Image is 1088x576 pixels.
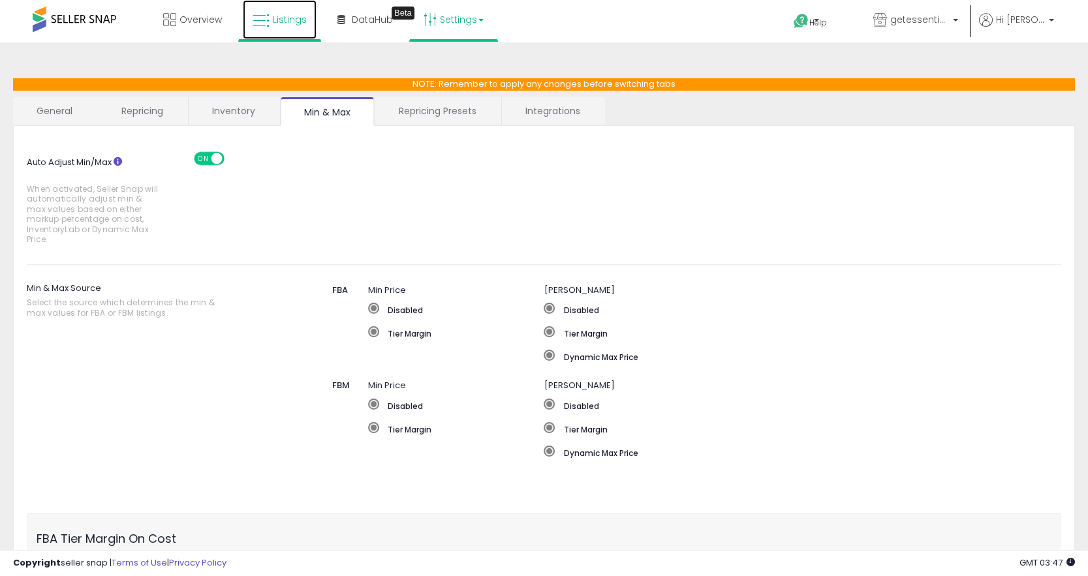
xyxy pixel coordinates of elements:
span: Min Price [368,379,406,391]
label: Tier Margin [544,422,895,435]
a: Terms of Use [112,556,167,569]
span: getessentialshub [890,13,949,26]
span: Hi [PERSON_NAME] [996,13,1045,26]
p: NOTE: Remember to apply any changes before switching tabs [13,78,1075,91]
label: Disabled [544,303,983,316]
label: Tier Margin [368,326,544,339]
span: [PERSON_NAME] [544,379,614,391]
span: FBA [332,284,348,296]
label: Dynamic Max Price [544,350,983,363]
a: Min & Max [281,97,374,126]
span: Overview [179,13,222,26]
a: Privacy Policy [169,556,226,569]
span: ON [195,153,211,164]
div: seller snap | | [13,557,226,569]
a: Repricing Presets [375,97,500,125]
a: Integrations [502,97,604,125]
span: DataHub [352,13,393,26]
label: Disabled [544,399,895,412]
strong: Copyright [13,556,61,569]
a: General [13,97,97,125]
label: Auto Adjust Min/Max [17,152,193,251]
label: Dynamic Max Price [544,446,895,459]
span: 2025-10-14 03:47 GMT [1019,556,1075,569]
div: Tooltip anchor [392,7,414,20]
span: FBM [332,379,350,391]
span: When activated, Seller Snap will automatically adjust min & max values based on either markup per... [27,184,159,245]
a: Hi [PERSON_NAME] [979,13,1054,42]
span: Select the source which determines the min & max values for FBA or FBM listings. [27,297,226,318]
label: Min & Max Source [27,278,271,325]
i: Get Help [793,13,809,29]
span: Help [809,17,827,28]
a: Inventory [189,97,279,125]
label: Disabled [368,303,544,316]
span: [PERSON_NAME] [544,284,614,296]
a: Help [783,3,852,42]
label: Tier Margin [544,326,983,339]
label: Disabled [368,399,544,412]
label: Tier Margin [368,422,544,435]
label: FBA Tier Margin On Cost [27,523,199,547]
span: OFF [223,153,243,164]
span: Listings [273,13,307,26]
span: Min Price [368,284,406,296]
a: Repricing [98,97,187,125]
